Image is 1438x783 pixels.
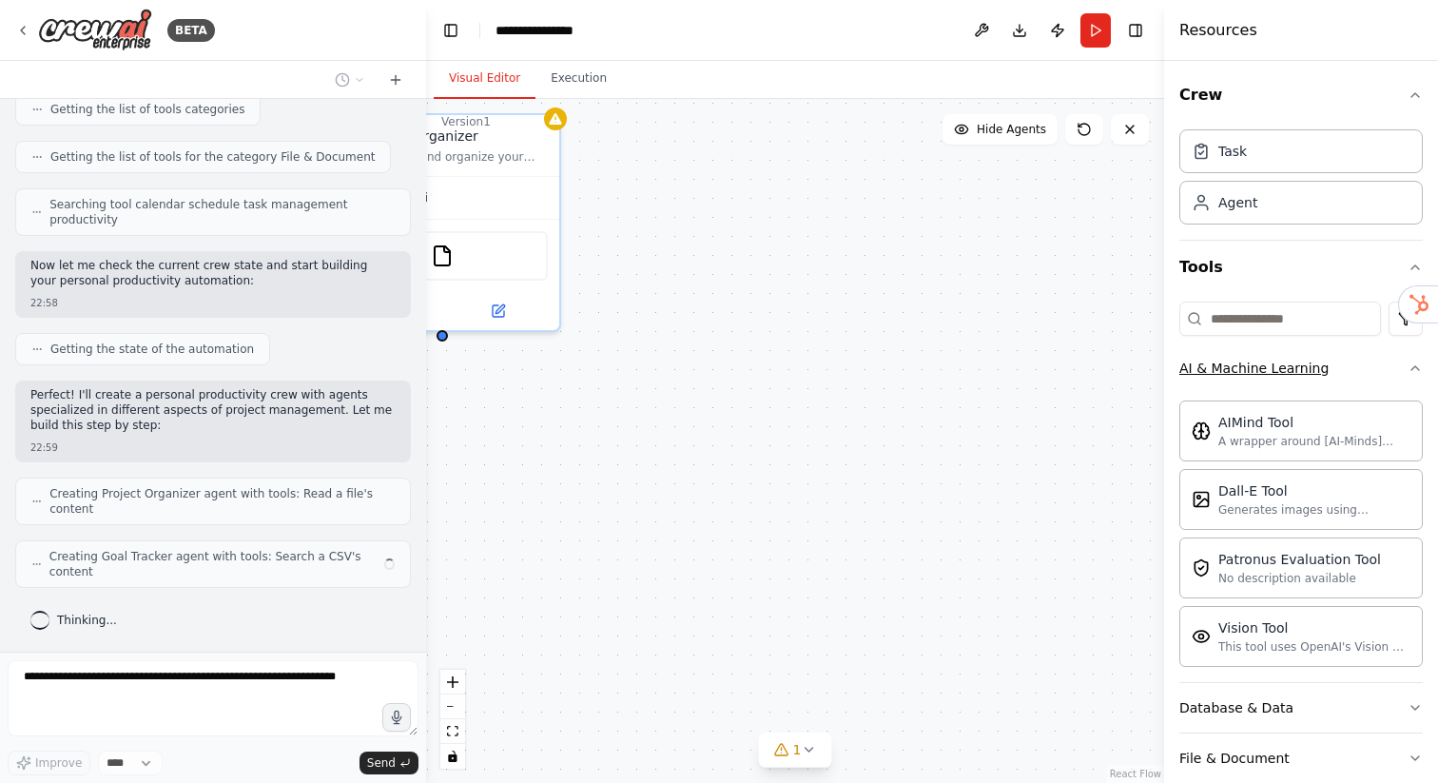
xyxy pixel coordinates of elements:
[30,259,396,288] p: Now let me check the current crew state and start building your personal productivity automation:
[8,751,90,775] button: Improve
[57,613,117,628] span: Thinking...
[431,245,454,267] img: FileReadTool
[1218,502,1410,518] div: Generates images using OpenAI's Dall-E model.
[327,69,373,91] button: Switch to previous chat
[1179,241,1423,294] button: Tools
[30,388,396,433] p: Perfect! I'll create a personal productivity crew with agents specialized in different aspects of...
[49,197,395,227] span: Searching tool calendar schedule task management productivity
[1192,490,1211,509] img: DallETool
[437,17,464,44] button: Hide left sidebar
[167,19,215,42] div: BETA
[50,102,244,117] span: Getting the list of tools categories
[1122,17,1149,44] button: Hide right sidebar
[1179,343,1423,393] button: AI & Machine Learning
[363,149,548,165] div: Structure and organize your personal projects by creating clear project plans, breaking down comp...
[440,744,465,769] button: toggle interactivity
[1218,142,1247,161] div: Task
[1218,193,1257,212] div: Agent
[440,695,465,719] button: zoom out
[1192,627,1211,646] img: VisionTool
[440,719,465,744] button: fit view
[1179,683,1423,733] button: Database & Data
[1218,571,1381,586] div: No description available
[35,755,82,771] span: Improve
[1218,413,1410,432] div: AIMind Tool
[1110,769,1161,779] a: React Flow attribution
[440,670,465,769] div: React Flow controls
[50,342,254,357] span: Getting the state of the automation
[793,740,802,759] span: 1
[496,21,593,40] nav: breadcrumb
[1179,393,1423,682] div: AI & Machine Learning
[323,113,561,332] div: Project OrganizerStructure and organize your personal projects by creating clear project plans, b...
[1179,69,1423,122] button: Crew
[380,69,411,91] button: Start a new chat
[1218,618,1410,637] div: Vision Tool
[38,9,152,51] img: Logo
[977,122,1046,137] span: Hide Agents
[359,752,418,774] button: Send
[363,127,548,146] div: Project Organizer
[1179,19,1257,42] h4: Resources
[49,549,373,579] span: Creating Goal Tracker agent with tools: Search a CSV's content
[1179,359,1329,378] div: AI & Machine Learning
[30,440,396,455] div: 22:59
[1218,639,1410,655] div: This tool uses OpenAI's Vision API to describe the contents of an image.
[759,733,832,768] button: 1
[50,149,375,165] span: Getting the list of tools for the category File & Document
[1218,550,1381,569] div: Patronus Evaluation Tool
[1218,434,1410,449] div: A wrapper around [AI-Minds]([URL][DOMAIN_NAME]). Useful for when you need answers to questions fr...
[1192,558,1211,577] img: PatronusEvalTool
[440,670,465,695] button: zoom in
[535,59,622,99] button: Execution
[1179,734,1423,783] button: File & Document
[1218,481,1410,500] div: Dall-E Tool
[1179,122,1423,240] div: Crew
[367,755,396,771] span: Send
[49,486,395,517] span: Creating Project Organizer agent with tools: Read a file's content
[444,300,552,323] button: Open in side panel
[1179,698,1293,717] div: Database & Data
[30,296,396,310] div: 22:58
[382,703,411,732] button: Click to speak your automation idea
[942,114,1058,145] button: Hide Agents
[434,59,535,99] button: Visual Editor
[1192,421,1211,440] img: AIMindTool
[1179,749,1290,768] div: File & Document
[441,114,491,129] div: Version 1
